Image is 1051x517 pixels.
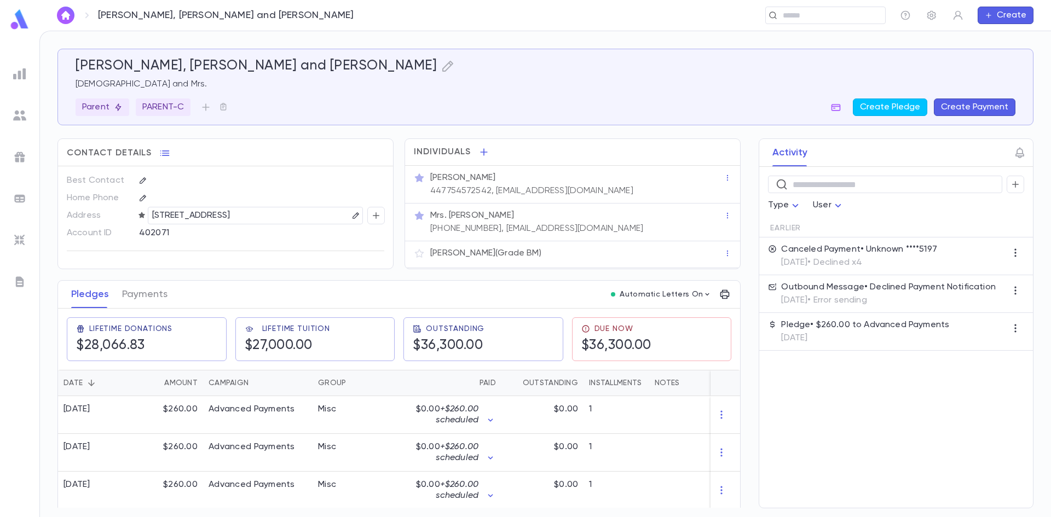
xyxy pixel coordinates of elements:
div: 1 [584,434,649,472]
p: [DATE] [781,333,949,344]
p: [PERSON_NAME] (Grade BM) [430,248,541,259]
button: Activity [772,139,807,166]
p: Parent [82,102,123,113]
img: campaigns_grey.99e729a5f7ee94e3726e6486bddda8f1.svg [13,150,26,164]
p: Outbound Message • Declined Payment Notification [781,282,996,293]
div: [DATE] [63,479,90,490]
div: 1 [584,396,649,434]
button: Payments [122,281,168,308]
h5: $36,300.00 [413,338,483,354]
div: Advanced Payments [209,404,295,415]
p: Account ID [67,224,130,242]
div: Installments [584,370,649,396]
span: Lifetime Donations [89,324,172,333]
p: Automatic Letters On [620,290,703,299]
div: User [813,195,845,216]
div: Misc [318,404,336,415]
span: Lifetime Tuition [262,324,330,333]
img: imports_grey.530a8a0e642e233f2baf0ef88e8c9fcb.svg [13,234,26,247]
h5: [PERSON_NAME], [PERSON_NAME] and [PERSON_NAME] [76,58,437,74]
div: Group [318,370,346,396]
div: Type [768,195,802,216]
div: Campaign [209,370,249,396]
span: Due Now [594,324,633,333]
h5: $36,300.00 [581,338,651,354]
p: Address [67,207,130,224]
div: $260.00 [132,434,203,472]
div: Amount [132,370,203,396]
span: Contact Details [67,148,152,159]
p: Pledge • $260.00 to Advanced Payments [781,320,949,330]
span: + $260.00 scheduled [436,480,478,500]
p: $0.00 [554,404,578,415]
div: Date [58,370,132,396]
p: [STREET_ADDRESS] [152,209,230,222]
div: Group [313,370,395,396]
p: $0.00 [400,442,478,463]
div: Paid [480,370,496,396]
p: [PHONE_NUMBER], [EMAIL_ADDRESS][DOMAIN_NAME] [430,223,643,234]
button: Create Payment [934,98,1015,116]
div: [DATE] [63,442,90,452]
p: $0.00 [400,479,478,501]
div: Campaign [203,370,313,396]
span: Outstanding [426,324,484,333]
p: [DATE] • Error sending [781,295,996,306]
div: 1 [584,472,649,509]
p: 447754572542, [EMAIL_ADDRESS][DOMAIN_NAME] [430,185,633,196]
p: Home Phone [67,189,130,207]
button: Pledges [71,281,109,308]
div: $260.00 [132,472,203,509]
div: Date [63,370,83,396]
div: $260.00 [132,396,203,434]
p: Best Contact [67,172,130,189]
p: Canceled Payment • Unknown ****5197 [781,244,937,255]
div: Notes [649,370,786,396]
div: Misc [318,479,336,490]
img: logo [9,9,31,30]
button: Create [978,7,1033,24]
p: [PERSON_NAME] [430,172,495,183]
span: Earlier [770,224,801,233]
span: Type [768,201,789,210]
button: Sort [83,374,100,392]
img: students_grey.60c7aba0da46da39d6d829b817ac14fc.svg [13,109,26,122]
div: [DATE] [63,404,90,415]
button: Automatic Letters On [607,287,716,302]
div: Amount [164,370,198,396]
span: + $260.00 scheduled [436,443,478,462]
img: batches_grey.339ca447c9d9533ef1741baa751efc33.svg [13,192,26,205]
div: PARENT-C [136,98,190,116]
p: PARENT-C [142,102,184,113]
h5: $27,000.00 [245,338,313,354]
button: Create Pledge [853,98,927,116]
div: Outstanding [523,370,578,396]
div: Notes [655,370,679,396]
p: [DATE] • Declined x4 [781,257,937,268]
img: letters_grey.7941b92b52307dd3b8a917253454ce1c.svg [13,275,26,288]
div: Installments [589,370,642,396]
div: 402071 [139,224,330,241]
p: [DEMOGRAPHIC_DATA] and Mrs. [76,79,1015,90]
div: Misc [318,442,336,452]
div: Parent [76,98,129,116]
p: $0.00 [400,404,478,426]
img: reports_grey.c525e4749d1bce6a11f5fe2a8de1b229.svg [13,67,26,80]
span: + $260.00 scheduled [436,405,478,425]
p: [PERSON_NAME], [PERSON_NAME] and [PERSON_NAME] [98,9,354,21]
img: home_white.a664292cf8c1dea59945f0da9f25487c.svg [59,11,72,20]
p: $0.00 [554,442,578,452]
div: Paid [395,370,501,396]
div: Advanced Payments [209,479,295,490]
div: Advanced Payments [209,442,295,452]
span: Individuals [414,147,471,158]
h5: $28,066.83 [76,338,145,354]
p: $0.00 [554,479,578,490]
div: Outstanding [501,370,584,396]
span: User [813,201,831,210]
p: Mrs. [PERSON_NAME] [430,210,514,221]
